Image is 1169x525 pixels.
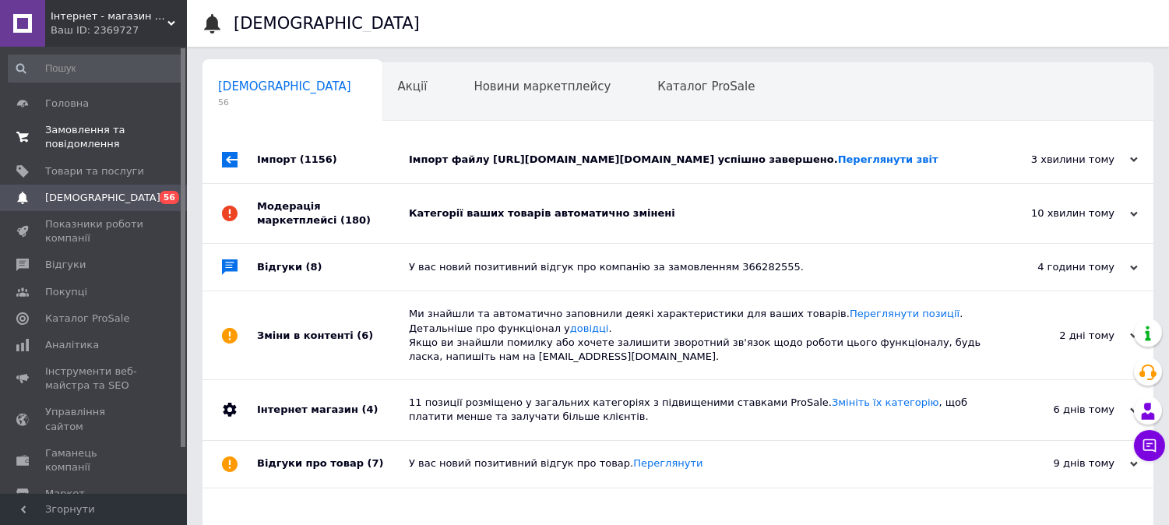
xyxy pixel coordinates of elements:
[218,97,351,108] span: 56
[409,456,982,470] div: У вас новий позитивний відгук про товар.
[45,487,85,501] span: Маркет
[51,23,187,37] div: Ваш ID: 2369727
[1134,430,1165,461] button: Чат з покупцем
[850,308,959,319] a: Переглянути позиції
[257,184,409,243] div: Модерація маркетплейсі
[45,285,87,299] span: Покупці
[409,260,982,274] div: У вас новий позитивний відгук про компанію за замовленням 366282555.
[838,153,938,165] a: Переглянути звіт
[45,446,144,474] span: Гаманець компанії
[982,403,1138,417] div: 6 днів тому
[361,403,378,415] span: (4)
[45,312,129,326] span: Каталог ProSale
[570,322,609,334] a: довідці
[357,329,373,341] span: (6)
[982,260,1138,274] div: 4 години тому
[51,9,167,23] span: Інтернет - магазин дитячих розвиваючих іграшок "Розвивайко"
[257,380,409,439] div: Інтернет магазин
[398,79,428,93] span: Акції
[45,164,144,178] span: Товари та послуги
[982,456,1138,470] div: 9 днів тому
[45,338,99,352] span: Аналітика
[218,79,351,93] span: [DEMOGRAPHIC_DATA]
[257,244,409,291] div: Відгуки
[45,365,144,393] span: Інструменти веб-майстра та SEO
[409,206,982,220] div: Категорії ваших товарів автоматично змінені
[160,191,179,204] span: 56
[257,136,409,183] div: Імпорт
[982,153,1138,167] div: 3 хвилини тому
[832,396,939,408] a: Змініть їх категорію
[409,307,982,364] div: Ми знайшли та автоматично заповнили деякі характеристики для ваших товарів. . Детальніше про функ...
[45,258,86,272] span: Відгуки
[257,441,409,488] div: Відгуки про товар
[474,79,611,93] span: Новини маркетплейсу
[45,191,160,205] span: [DEMOGRAPHIC_DATA]
[409,396,982,424] div: 11 позиції розміщено у загальних категоріях з підвищеними ставками ProSale. , щоб платити менше т...
[633,457,702,469] a: Переглянути
[45,123,144,151] span: Замовлення та повідомлення
[409,153,982,167] div: Імпорт файлу [URL][DOMAIN_NAME][DOMAIN_NAME] успішно завершено.
[45,97,89,111] span: Головна
[8,55,184,83] input: Пошук
[982,206,1138,220] div: 10 хвилин тому
[45,217,144,245] span: Показники роботи компанії
[368,457,384,469] span: (7)
[257,291,409,379] div: Зміни в контенті
[45,405,144,433] span: Управління сайтом
[982,329,1138,343] div: 2 дні тому
[306,261,322,273] span: (8)
[657,79,755,93] span: Каталог ProSale
[340,214,371,226] span: (180)
[234,14,420,33] h1: [DEMOGRAPHIC_DATA]
[300,153,337,165] span: (1156)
